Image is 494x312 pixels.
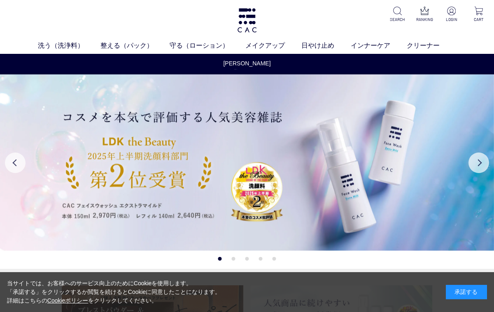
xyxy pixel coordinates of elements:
button: Previous [5,153,26,173]
a: メイクアップ [245,41,301,51]
a: 整える（パック） [100,41,170,51]
button: 1 of 5 [218,257,222,261]
p: CART [470,16,487,23]
a: クリーナー [407,41,456,51]
a: 守る（ローション） [170,41,245,51]
a: [PERSON_NAME]休業のお知らせ [221,59,273,76]
p: SEARCH [389,16,406,23]
button: 5 of 5 [273,257,276,261]
img: logo [236,8,258,32]
button: 3 of 5 [245,257,249,261]
a: LOGIN [443,7,460,23]
p: RANKING [416,16,433,23]
a: SEARCH [389,7,406,23]
button: 4 of 5 [259,257,263,261]
a: RANKING [416,7,433,23]
div: 当サイトでは、お客様へのサービス向上のためにCookieを使用します。 「承諾する」をクリックするか閲覧を続けるとCookieに同意したことになります。 詳細はこちらの をクリックしてください。 [7,279,221,305]
a: CART [470,7,487,23]
a: 洗う（洗浄料） [38,41,100,51]
button: 2 of 5 [232,257,235,261]
a: インナーケア [351,41,407,51]
p: LOGIN [443,16,460,23]
button: Next [468,153,489,173]
div: 承諾する [446,285,487,299]
a: 日やけ止め [301,41,351,51]
a: Cookieポリシー [47,297,89,304]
